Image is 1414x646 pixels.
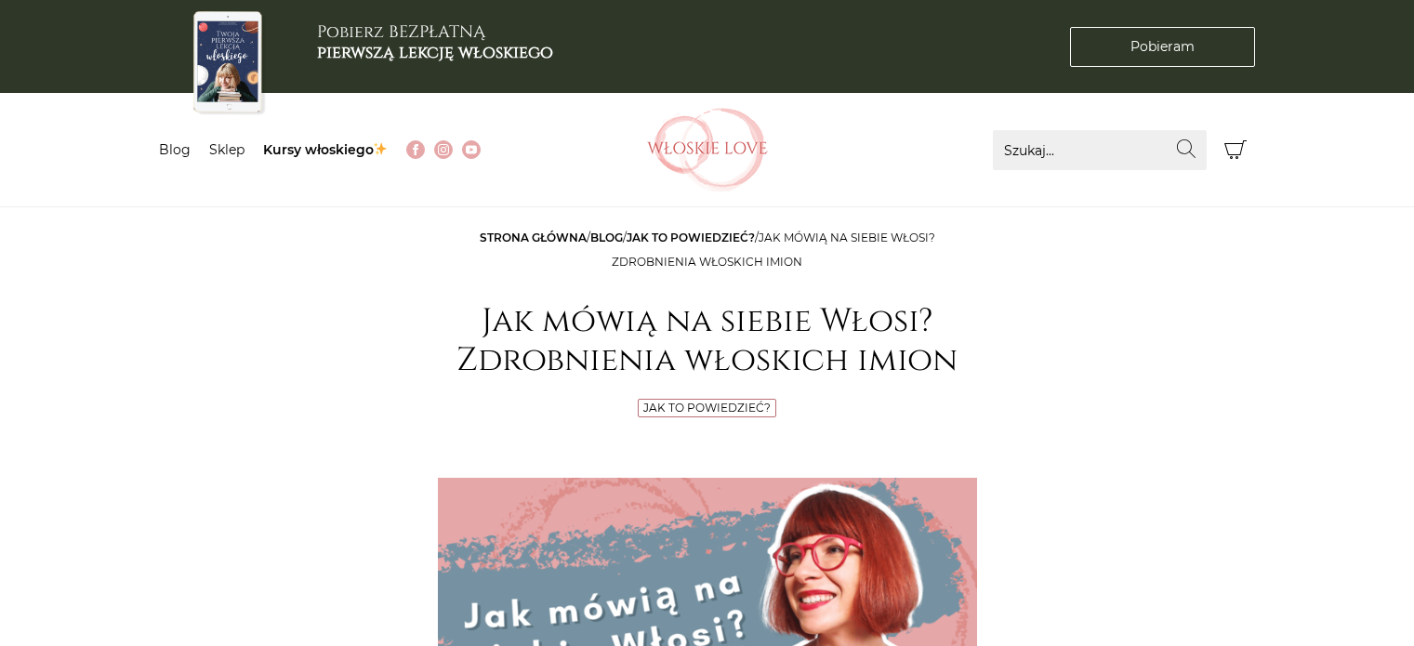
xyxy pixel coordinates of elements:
[317,22,553,62] h3: Pobierz BEZPŁATNĄ
[590,231,623,244] a: Blog
[612,231,935,269] span: Jak mówią na siebie Włosi? Zdrobnienia włoskich imion
[647,108,768,191] img: Włoskielove
[480,231,935,269] span: / / /
[374,142,387,155] img: ✨
[480,231,587,244] a: Strona główna
[627,231,755,244] a: Jak to powiedzieć?
[1216,130,1256,170] button: Koszyk
[209,141,244,158] a: Sklep
[1130,37,1195,57] span: Pobieram
[993,130,1207,170] input: Szukaj...
[159,141,191,158] a: Blog
[263,141,389,158] a: Kursy włoskiego
[643,401,771,415] a: Jak to powiedzieć?
[1070,27,1255,67] a: Pobieram
[438,302,977,380] h1: Jak mówią na siebie Włosi? Zdrobnienia włoskich imion
[317,41,553,64] b: pierwszą lekcję włoskiego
